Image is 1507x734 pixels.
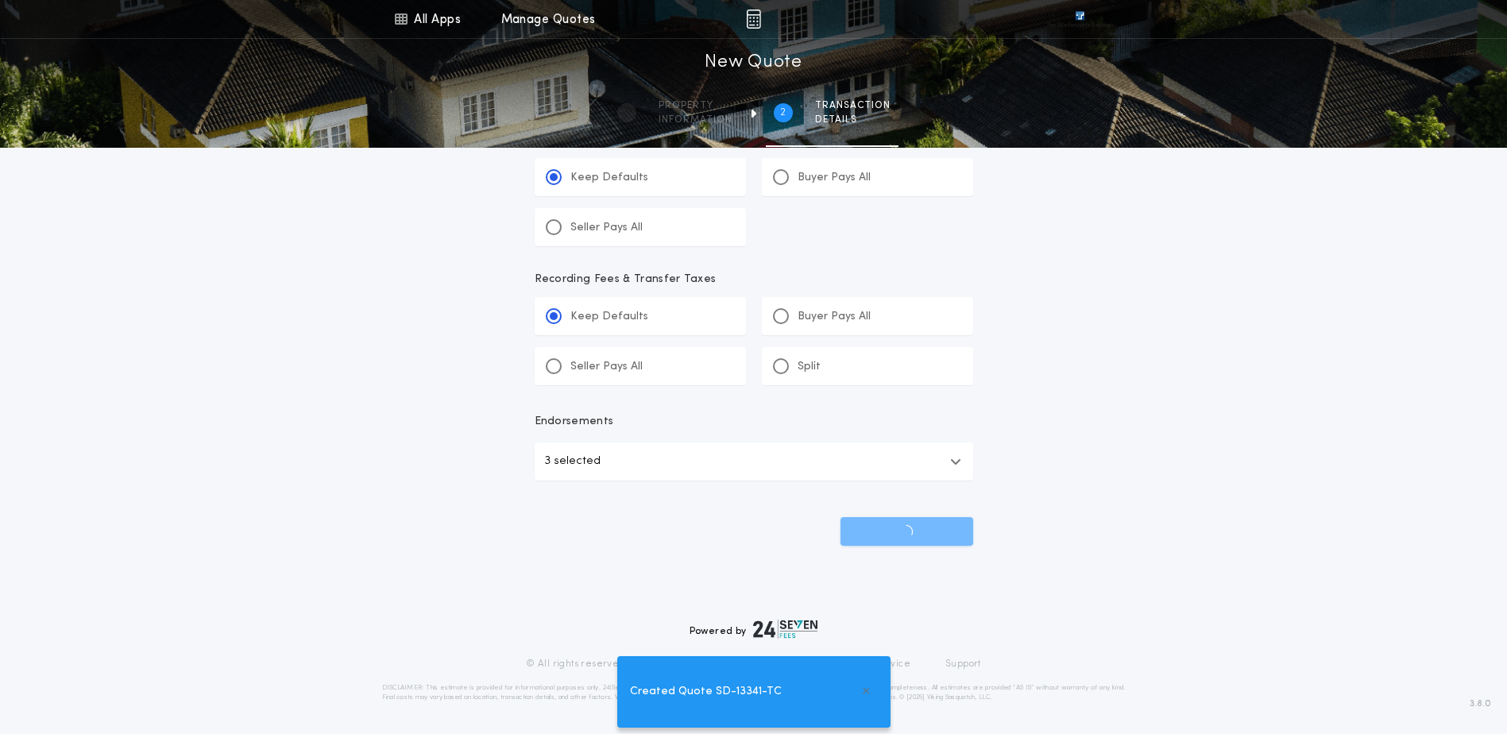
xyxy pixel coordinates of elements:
[815,99,891,112] span: Transaction
[570,170,648,186] p: Keep Defaults
[570,220,643,236] p: Seller Pays All
[535,442,973,481] button: 3 selected
[753,620,818,639] img: logo
[798,170,871,186] p: Buyer Pays All
[815,114,891,126] span: details
[535,272,973,288] p: Recording Fees & Transfer Taxes
[659,114,732,126] span: information
[570,359,643,375] p: Seller Pays All
[746,10,761,29] img: img
[798,309,871,325] p: Buyer Pays All
[570,309,648,325] p: Keep Defaults
[659,99,732,112] span: Property
[705,50,802,75] h1: New Quote
[535,414,973,430] p: Endorsements
[1046,11,1113,27] img: vs-icon
[780,106,786,119] h2: 2
[798,359,821,375] p: Split
[690,620,818,639] div: Powered by
[630,683,782,701] span: Created Quote SD-13341-TC
[544,452,601,471] p: 3 selected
